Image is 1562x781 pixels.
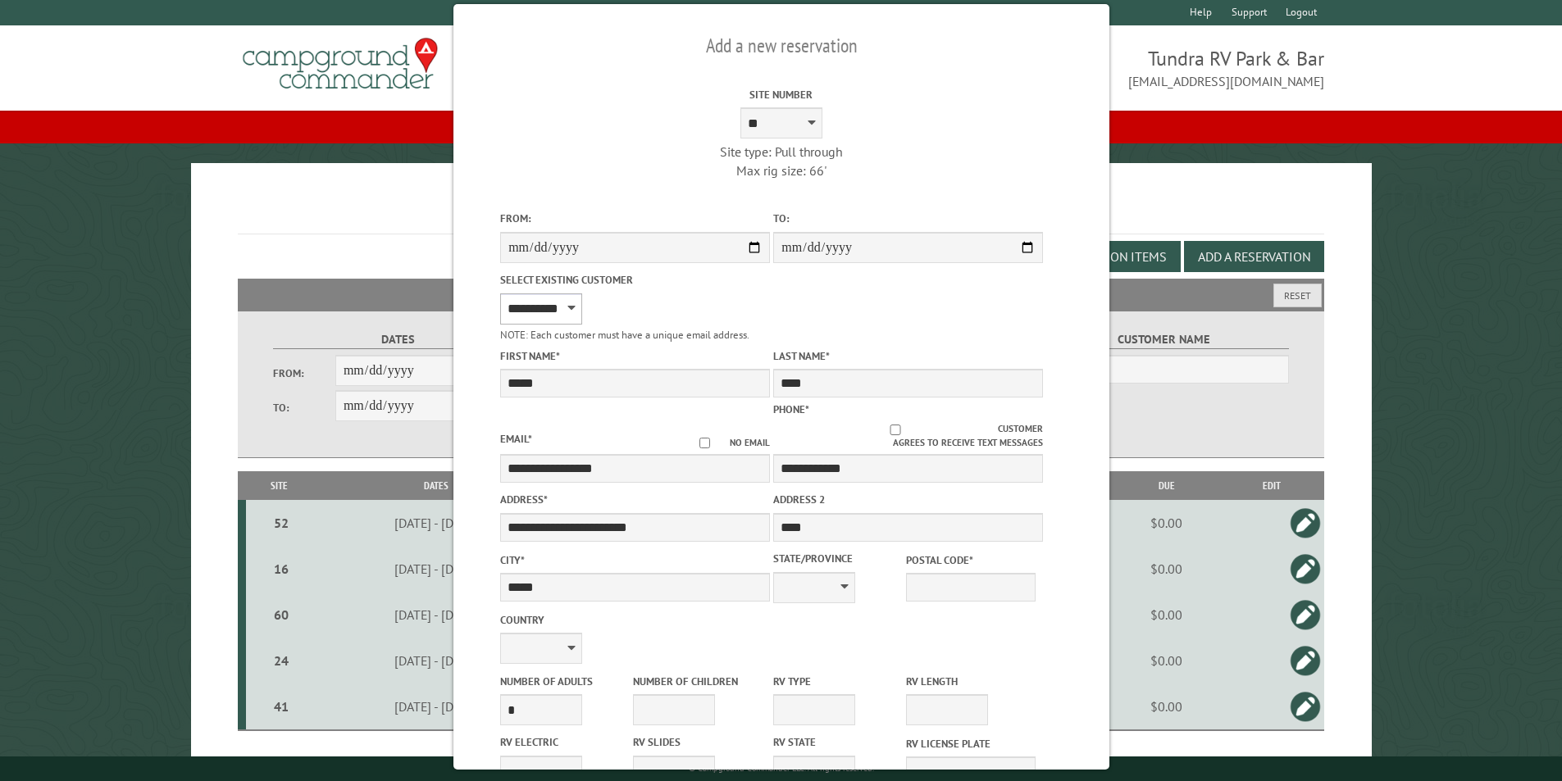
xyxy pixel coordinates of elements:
[1114,638,1218,683] td: $0.00
[646,161,916,179] div: Max rig size: 66'
[680,436,770,450] label: No email
[1114,683,1218,730] td: $0.00
[680,438,730,448] input: No email
[773,422,1043,450] label: Customer agrees to receive text messages
[273,400,335,415] label: To:
[500,272,770,288] label: Select existing customer
[1114,500,1218,546] td: $0.00
[500,30,1063,61] h2: Add a new reservation
[646,87,916,102] label: Site Number
[246,471,312,500] th: Site
[1273,284,1322,307] button: Reset
[792,425,998,435] input: Customer agrees to receive text messages
[906,736,1036,751] label: RV License Plate
[273,366,335,381] label: From:
[315,698,558,715] div: [DATE] - [DATE]
[500,492,770,507] label: Address
[253,652,310,669] div: 24
[238,32,443,96] img: Campground Commander
[253,561,310,577] div: 16
[500,328,749,342] small: NOTE: Each customer must have a unique email address.
[773,211,1043,226] label: To:
[500,348,770,364] label: First Name
[633,734,763,750] label: RV Slides
[238,279,1325,310] h2: Filters
[1114,592,1218,638] td: $0.00
[500,552,770,568] label: City
[500,734,630,750] label: RV Electric
[1040,241,1181,272] button: Edit Add-on Items
[633,674,763,689] label: Number of Children
[773,348,1043,364] label: Last Name
[315,652,558,669] div: [DATE] - [DATE]
[500,674,630,689] label: Number of Adults
[1218,471,1324,500] th: Edit
[1184,241,1324,272] button: Add a Reservation
[500,432,532,446] label: Email
[500,211,770,226] label: From:
[1039,330,1289,349] label: Customer Name
[773,734,903,750] label: RV State
[315,561,558,577] div: [DATE] - [DATE]
[773,674,903,689] label: RV Type
[238,189,1325,234] h1: Reservations
[253,606,310,623] div: 60
[315,515,558,531] div: [DATE] - [DATE]
[906,552,1036,568] label: Postal Code
[773,402,809,416] label: Phone
[315,606,558,623] div: [DATE] - [DATE]
[312,471,560,500] th: Dates
[253,515,310,531] div: 52
[773,492,1043,507] label: Address 2
[906,674,1036,689] label: RV Length
[646,143,916,161] div: Site type: Pull through
[1114,546,1218,592] td: $0.00
[773,551,903,566] label: State/Province
[1114,471,1218,500] th: Due
[689,763,874,774] small: © Campground Commander LLC. All rights reserved.
[253,698,310,715] div: 41
[500,612,770,628] label: Country
[273,330,523,349] label: Dates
